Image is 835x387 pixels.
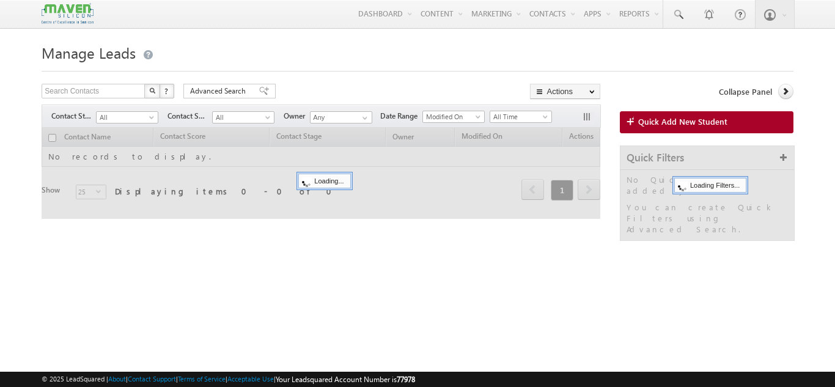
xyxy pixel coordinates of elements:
[96,111,158,123] a: All
[298,174,350,188] div: Loading...
[397,375,415,384] span: 77978
[42,3,93,24] img: Custom Logo
[160,84,174,98] button: ?
[149,87,155,94] img: Search
[178,375,226,383] a: Terms of Service
[212,111,274,123] a: All
[423,111,481,122] span: Modified On
[276,375,415,384] span: Your Leadsquared Account Number is
[638,116,727,127] span: Quick Add New Student
[530,84,600,99] button: Actions
[719,86,772,97] span: Collapse Panel
[42,43,136,62] span: Manage Leads
[310,111,372,123] input: Type to Search
[284,111,310,122] span: Owner
[380,111,422,122] span: Date Range
[490,111,552,123] a: All Time
[97,112,155,123] span: All
[227,375,274,383] a: Acceptable Use
[490,111,548,122] span: All Time
[108,375,126,383] a: About
[190,86,249,97] span: Advanced Search
[51,111,96,122] span: Contact Stage
[128,375,176,383] a: Contact Support
[620,111,793,133] a: Quick Add New Student
[213,112,271,123] span: All
[356,112,371,124] a: Show All Items
[422,111,485,123] a: Modified On
[674,178,746,193] div: Loading Filters...
[42,374,415,385] span: © 2025 LeadSquared | | | | |
[167,111,212,122] span: Contact Source
[164,86,170,96] span: ?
